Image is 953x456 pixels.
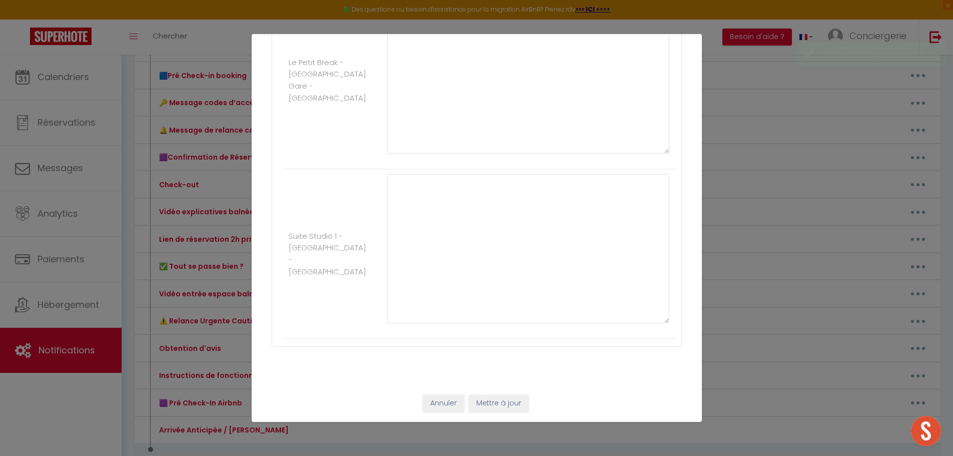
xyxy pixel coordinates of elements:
div: Shortcode mis à jour avec succès [822,49,936,59]
button: Mettre à jour [469,395,529,412]
div: Ouvrir le chat [911,416,941,446]
button: Annuler [423,395,464,412]
label: Suite Studio 1 - [GEOGRAPHIC_DATA] - [GEOGRAPHIC_DATA] [289,230,366,277]
label: Le Petit Break - [GEOGRAPHIC_DATA] Gare - [GEOGRAPHIC_DATA] [289,57,366,104]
